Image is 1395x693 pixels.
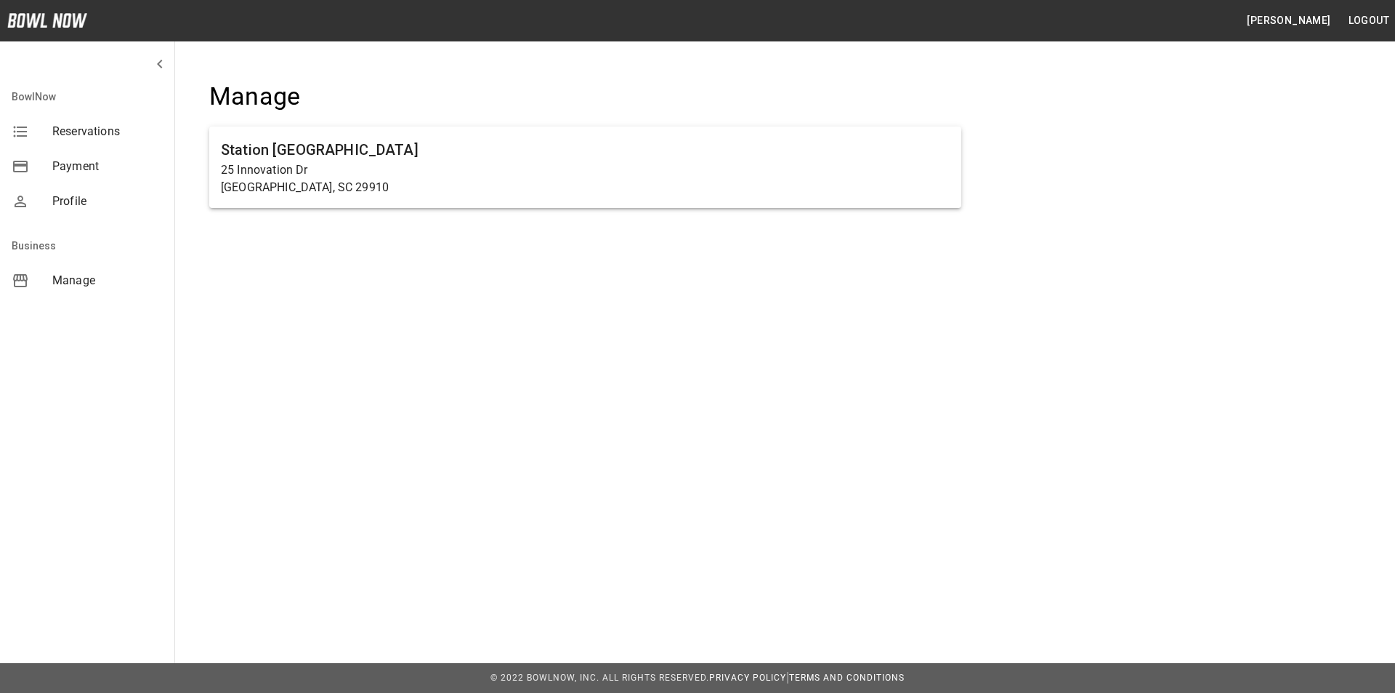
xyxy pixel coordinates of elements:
[221,138,950,161] h6: Station [GEOGRAPHIC_DATA]
[52,158,163,175] span: Payment
[789,673,905,683] a: Terms and Conditions
[7,13,87,28] img: logo
[52,123,163,140] span: Reservations
[52,272,163,289] span: Manage
[490,673,709,683] span: © 2022 BowlNow, Inc. All Rights Reserved.
[1241,7,1336,34] button: [PERSON_NAME]
[209,81,961,112] h4: Manage
[1343,7,1395,34] button: Logout
[709,673,786,683] a: Privacy Policy
[52,193,163,210] span: Profile
[221,179,950,196] p: [GEOGRAPHIC_DATA], SC 29910
[221,161,950,179] p: 25 Innovation Dr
